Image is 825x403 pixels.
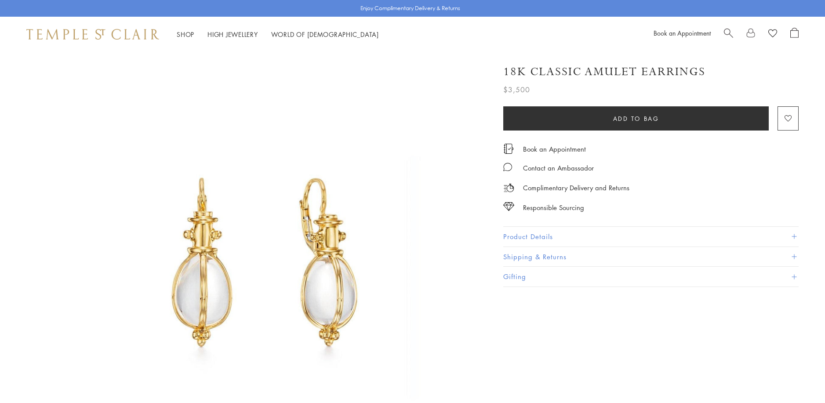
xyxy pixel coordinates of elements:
[503,163,512,171] img: MessageIcon-01_2.svg
[503,202,514,211] img: icon_sourcing.svg
[207,30,258,39] a: High JewelleryHigh Jewellery
[768,28,777,41] a: View Wishlist
[503,64,705,80] h1: 18K Classic Amulet Earrings
[360,4,460,13] p: Enjoy Complimentary Delivery & Returns
[503,106,769,131] button: Add to bag
[523,202,584,213] div: Responsible Sourcing
[523,144,586,154] a: Book an Appointment
[781,362,816,394] iframe: Gorgias live chat messenger
[177,30,194,39] a: ShopShop
[613,114,659,123] span: Add to bag
[271,30,379,39] a: World of [DEMOGRAPHIC_DATA]World of [DEMOGRAPHIC_DATA]
[503,144,514,154] img: icon_appointment.svg
[724,28,733,41] a: Search
[654,29,711,37] a: Book an Appointment
[790,28,799,41] a: Open Shopping Bag
[523,163,594,174] div: Contact an Ambassador
[503,84,530,95] span: $3,500
[523,182,629,193] p: Complimentary Delivery and Returns
[503,227,799,247] button: Product Details
[503,267,799,287] button: Gifting
[503,247,799,267] button: Shipping & Returns
[503,182,514,193] img: icon_delivery.svg
[26,29,159,40] img: Temple St. Clair
[177,29,379,40] nav: Main navigation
